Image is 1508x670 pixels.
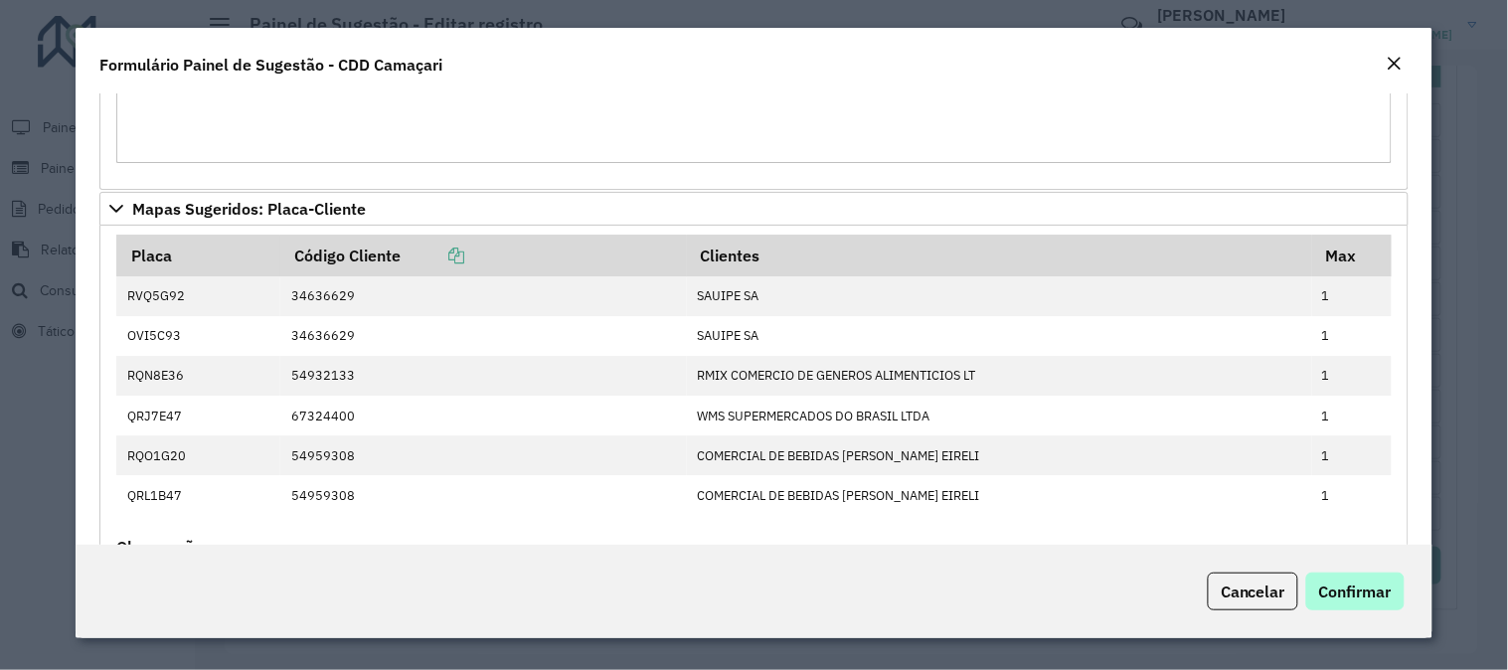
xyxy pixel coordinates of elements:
button: Cancelar [1208,573,1298,610]
span: Mapas Sugeridos: Placa-Cliente [132,201,366,217]
td: WMS SUPERMERCADOS DO BRASIL LTDA [687,396,1312,435]
td: COMERCIAL DE BEBIDAS [PERSON_NAME] EIRELI [687,475,1312,515]
th: Clientes [687,235,1312,276]
td: RMIX COMERCIO DE GENEROS ALIMENTICIOS LT [687,356,1312,396]
td: 54959308 [280,475,687,515]
td: 1 [1312,475,1392,515]
td: SAUIPE SA [687,316,1312,356]
td: 34636629 [280,276,687,316]
th: Código Cliente [280,235,687,276]
h4: Formulário Painel de Sugestão - CDD Camaçari [99,53,442,77]
td: 1 [1312,356,1392,396]
th: Placa [116,235,280,276]
a: Copiar [401,246,464,265]
a: Mapas Sugeridos: Placa-Cliente [99,192,1409,226]
td: QRL1B47 [116,475,280,515]
button: Close [1381,52,1409,78]
label: Observações [116,535,211,559]
td: 1 [1312,276,1392,316]
td: RVQ5G92 [116,276,280,316]
td: RQN8E36 [116,356,280,396]
td: OVI5C93 [116,316,280,356]
td: 34636629 [280,316,687,356]
td: 67324400 [280,396,687,435]
th: Max [1312,235,1392,276]
td: 54959308 [280,435,687,475]
td: 1 [1312,396,1392,435]
td: COMERCIAL DE BEBIDAS [PERSON_NAME] EIRELI [687,435,1312,475]
span: Confirmar [1319,582,1392,601]
td: QRJ7E47 [116,396,280,435]
em: Fechar [1387,56,1403,72]
button: Confirmar [1306,573,1405,610]
td: SAUIPE SA [687,276,1312,316]
span: Cancelar [1221,582,1285,601]
td: 1 [1312,435,1392,475]
td: RQO1G20 [116,435,280,475]
td: 54932133 [280,356,687,396]
td: 1 [1312,316,1392,356]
